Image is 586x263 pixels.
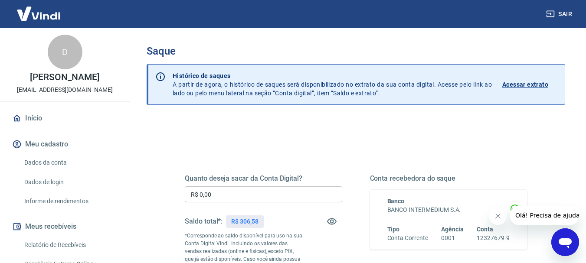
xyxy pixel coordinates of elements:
h5: Saldo total*: [185,217,223,226]
h6: Conta Corrente [387,234,428,243]
p: [EMAIL_ADDRESS][DOMAIN_NAME] [17,85,113,94]
p: R$ 306,58 [231,217,259,226]
button: Meu cadastro [10,135,119,154]
p: [PERSON_NAME] [30,73,99,82]
iframe: Mensagem da empresa [510,206,579,225]
p: A partir de agora, o histórico de saques será disponibilizado no extrato da sua conta digital. Ac... [173,71,492,97]
a: Início [10,109,119,128]
iframe: Fechar mensagem [489,208,507,225]
button: Meus recebíveis [10,217,119,236]
div: D [48,35,82,69]
p: Acessar extrato [502,80,548,89]
h6: 0001 [441,234,464,243]
a: Informe de rendimentos [21,192,119,210]
h6: BANCO INTERMEDIUM S.A. [387,205,510,214]
h6: 12327679-9 [477,234,510,243]
span: Conta [477,226,493,233]
a: Relatório de Recebíveis [21,236,119,254]
span: Agência [441,226,464,233]
h3: Saque [147,45,565,57]
span: Banco [387,198,405,205]
a: Acessar extrato [502,71,558,97]
img: Vindi [10,0,67,27]
a: Dados de login [21,173,119,191]
h5: Conta recebedora do saque [370,174,527,183]
p: Histórico de saques [173,71,492,80]
h5: Quanto deseja sacar da Conta Digital? [185,174,342,183]
button: Sair [544,6,576,22]
a: Dados da conta [21,154,119,172]
span: Olá! Precisa de ajuda? [5,6,73,13]
span: Tipo [387,226,400,233]
iframe: Botão para abrir a janela de mensagens [551,228,579,256]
